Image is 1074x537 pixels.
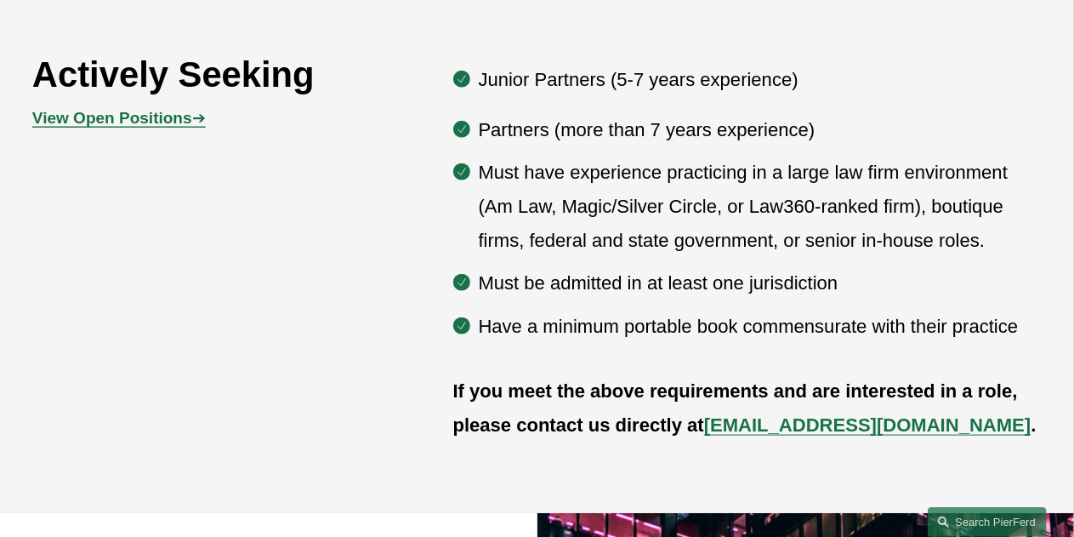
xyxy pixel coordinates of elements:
a: Search this site [928,507,1047,537]
p: Have a minimum portable book commensurate with their practice [479,310,1043,344]
p: Junior Partners (5-7 years experience) [479,63,1043,97]
p: Must have experience practicing in a large law firm environment (Am Law, Magic/Silver Circle, or ... [479,156,1043,257]
p: Must be admitted in at least one jurisdiction [479,266,1043,300]
p: Partners (more than 7 years experience) [479,113,1043,147]
a: [EMAIL_ADDRESS][DOMAIN_NAME] [704,414,1031,436]
a: View Open Positions➔ [32,109,206,127]
strong: If you meet the above requirements and are interested in a role, please contact us directly at [453,380,1023,436]
span: ➔ [32,109,206,127]
h2: Actively Seeking [32,54,369,97]
strong: . [1031,414,1036,436]
strong: View Open Positions [32,109,192,127]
